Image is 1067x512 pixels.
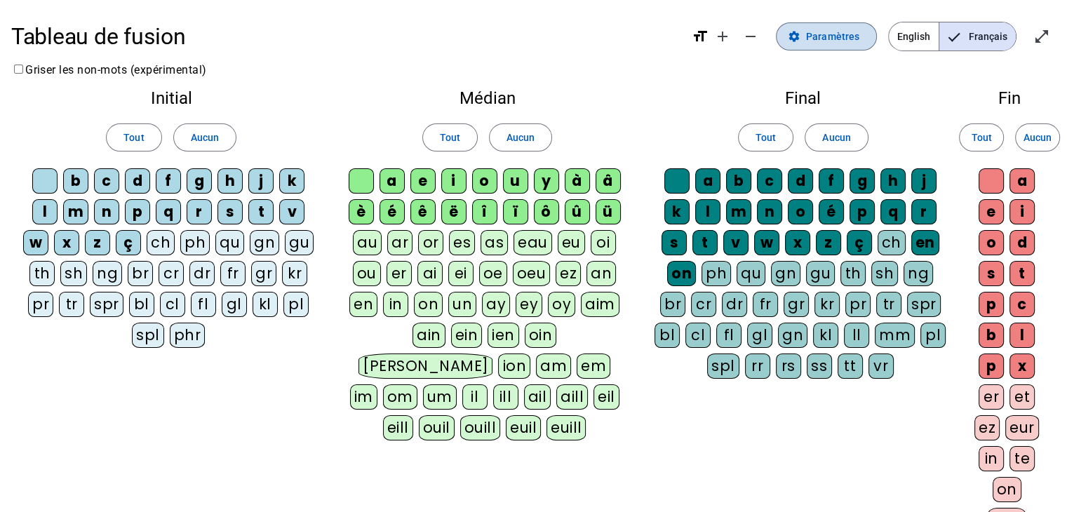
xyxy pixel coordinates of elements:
div: c [1009,292,1035,317]
div: ain [412,323,445,348]
div: è [349,199,374,224]
button: Tout [959,123,1004,151]
div: q [156,199,181,224]
mat-icon: add [714,28,731,45]
div: eau [514,230,552,255]
div: gu [285,230,314,255]
div: an [586,261,616,286]
span: Aucun [506,129,535,146]
div: ez [556,261,581,286]
div: fr [753,292,778,317]
div: phr [170,323,206,348]
mat-icon: remove [742,28,759,45]
div: ç [847,230,872,255]
div: cr [691,292,716,317]
div: cr [159,261,184,286]
div: ai [417,261,443,286]
div: pr [28,292,53,317]
span: Tout [971,129,991,146]
div: gn [771,261,800,286]
div: v [723,230,749,255]
div: s [979,261,1004,286]
div: qu [737,261,765,286]
div: fl [191,292,216,317]
span: Aucun [1024,129,1052,146]
div: ng [904,261,933,286]
div: em [577,353,610,379]
div: ar [387,230,412,255]
div: ph [702,261,731,286]
div: oe [479,261,507,286]
div: ch [147,230,175,255]
div: p [850,199,875,224]
div: pl [920,323,946,348]
div: e [979,199,1004,224]
div: on [414,292,443,317]
div: t [692,230,718,255]
div: ail [524,384,551,410]
div: ez [974,415,1000,440]
div: l [695,199,720,224]
div: a [695,168,720,194]
div: n [94,199,119,224]
div: î [472,199,497,224]
div: t [1009,261,1035,286]
div: d [788,168,813,194]
div: rr [745,353,770,379]
div: p [979,292,1004,317]
div: r [911,199,937,224]
div: d [1009,230,1035,255]
div: gn [250,230,279,255]
span: Tout [123,129,144,146]
div: um [423,384,457,410]
div: o [788,199,813,224]
div: in [979,446,1004,471]
h2: Médian [342,90,631,107]
div: bl [129,292,154,317]
div: ê [410,199,436,224]
div: dr [189,261,215,286]
div: au [353,230,382,255]
button: Tout [422,123,478,151]
div: im [350,384,377,410]
div: aill [556,384,588,410]
div: cl [685,323,711,348]
div: u [503,168,528,194]
div: aim [581,292,619,317]
h2: Initial [22,90,320,107]
span: Aucun [191,129,219,146]
span: Paramètres [806,28,859,45]
span: Tout [756,129,776,146]
div: eur [1005,415,1039,440]
div: gr [251,261,276,286]
input: Griser les non-mots (expérimental) [14,65,23,74]
mat-icon: settings [788,30,800,43]
div: te [1009,446,1035,471]
div: c [757,168,782,194]
h2: Fin [974,90,1045,107]
div: ü [596,199,621,224]
div: x [785,230,810,255]
div: gn [778,323,807,348]
div: t [248,199,274,224]
div: ll [844,323,869,348]
div: as [481,230,508,255]
mat-icon: open_in_full [1033,28,1050,45]
div: gl [222,292,247,317]
div: m [63,199,88,224]
div: v [279,199,304,224]
div: c [94,168,119,194]
h2: Final [655,90,952,107]
div: m [726,199,751,224]
button: Tout [106,123,161,151]
div: h [217,168,243,194]
div: s [217,199,243,224]
div: ô [534,199,559,224]
div: k [279,168,304,194]
div: er [979,384,1004,410]
div: oin [525,323,557,348]
div: es [449,230,475,255]
div: pr [845,292,871,317]
button: Paramètres [776,22,877,50]
button: Augmenter la taille de la police [709,22,737,50]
